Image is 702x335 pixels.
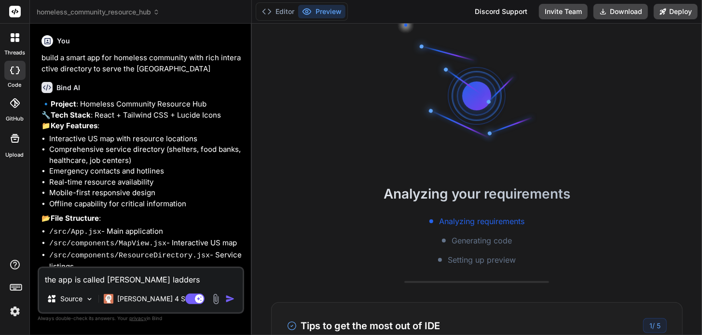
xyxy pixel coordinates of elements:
code: /src/components/ResourceDirectory.jsx [49,252,210,260]
p: 🔹 : Homeless Community Resource Hub 🔧 : React + Tailwind CSS + Lucide Icons 📁 : [41,99,242,132]
li: Interactive US map with resource locations [49,134,242,145]
li: - Main application [49,226,242,238]
label: threads [4,49,25,57]
span: 5 [657,322,661,330]
h2: Analyzing your requirements [252,184,702,204]
button: Invite Team [539,4,588,19]
li: Emergency contacts and hotlines [49,166,242,177]
li: - Service listings [49,250,242,272]
strong: Project [51,99,76,108]
img: Claude 4 Sonnet [104,294,113,304]
li: Mobile-first responsive design [49,188,242,199]
li: Offline capability for critical information [49,199,242,210]
button: Download [593,4,648,19]
label: Upload [6,151,24,159]
img: icon [225,294,235,304]
div: / [643,318,667,333]
p: Source [60,294,83,304]
li: Real-time resource availability [49,177,242,188]
button: Preview [298,5,345,18]
strong: File Structure [51,214,99,223]
code: /src/components/MapView.jsx [49,240,166,248]
button: Editor [258,5,298,18]
span: Generating code [452,235,512,246]
code: /src/App.jsx [49,228,101,236]
p: [PERSON_NAME] 4 S.. [117,294,189,304]
h6: Bind AI [56,83,80,93]
div: Discord Support [469,4,533,19]
button: Deploy [654,4,698,19]
p: 📂 : [41,213,242,224]
h6: You [57,36,70,46]
img: settings [7,303,23,320]
label: GitHub [6,115,24,123]
span: 1 [649,322,652,330]
span: homeless_community_resource_hub [37,7,160,17]
strong: Key Features [51,121,97,130]
p: Always double-check its answers. Your in Bind [38,314,244,323]
strong: Tech Stack [51,110,91,120]
span: Setting up preview [448,254,516,266]
img: Pick Models [85,295,94,303]
h3: Tips to get the most out of IDE [287,319,440,333]
span: Analyzing requirements [439,215,524,227]
li: Comprehensive service directory (shelters, food banks, healthcare, job centers) [49,144,242,166]
label: code [8,81,22,89]
span: privacy [129,315,147,321]
li: - Interactive US map [49,238,242,250]
p: build a smart app for homeless community with rich interactive directory to serve the [GEOGRAPHIC... [41,53,242,74]
img: attachment [210,294,221,305]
